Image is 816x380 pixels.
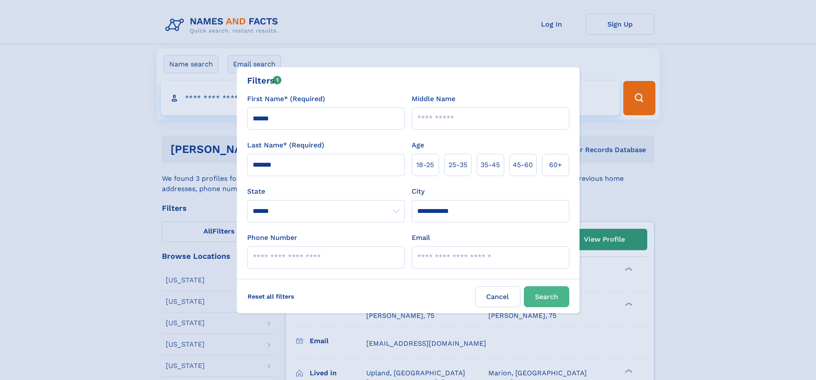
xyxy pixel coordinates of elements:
span: 18‑25 [416,160,434,170]
button: Search [524,286,569,307]
label: Middle Name [412,94,455,104]
label: Reset all filters [242,286,300,307]
label: Email [412,233,430,243]
span: 45‑60 [513,160,533,170]
label: Age [412,140,424,150]
label: Phone Number [247,233,297,243]
span: 60+ [549,160,562,170]
span: 25‑35 [448,160,467,170]
label: City [412,186,424,197]
label: First Name* (Required) [247,94,325,104]
label: Last Name* (Required) [247,140,324,150]
label: State [247,186,405,197]
label: Cancel [475,286,520,307]
span: 35‑45 [481,160,500,170]
div: Filters [247,74,282,87]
